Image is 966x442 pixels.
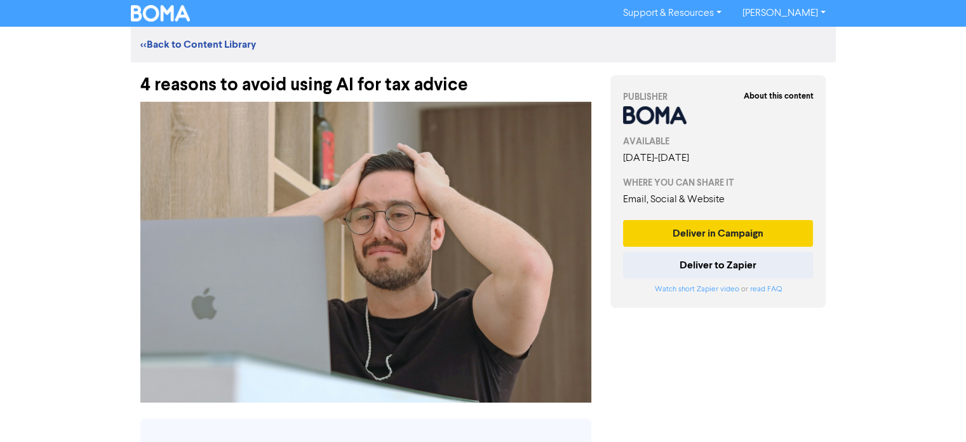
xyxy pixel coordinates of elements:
strong: About this content [743,91,813,101]
button: Deliver in Campaign [623,220,814,247]
a: read FAQ [749,286,781,293]
img: BOMA Logo [131,5,191,22]
iframe: Chat Widget [902,381,966,442]
div: [DATE] - [DATE] [623,151,814,166]
div: PUBLISHER [623,90,814,104]
div: or [623,284,814,295]
div: WHERE YOU CAN SHARE IT [623,176,814,190]
div: AVAILABLE [623,135,814,148]
a: <<Back to Content Library [140,38,256,51]
a: Watch short Zapier video [654,286,739,293]
div: Email, Social & Website [623,192,814,207]
a: Support & Resources [613,3,732,24]
div: 4 reasons to avoid using AI for tax advice [140,62,591,95]
a: [PERSON_NAME] [732,3,835,24]
button: Deliver to Zapier [623,252,814,279]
